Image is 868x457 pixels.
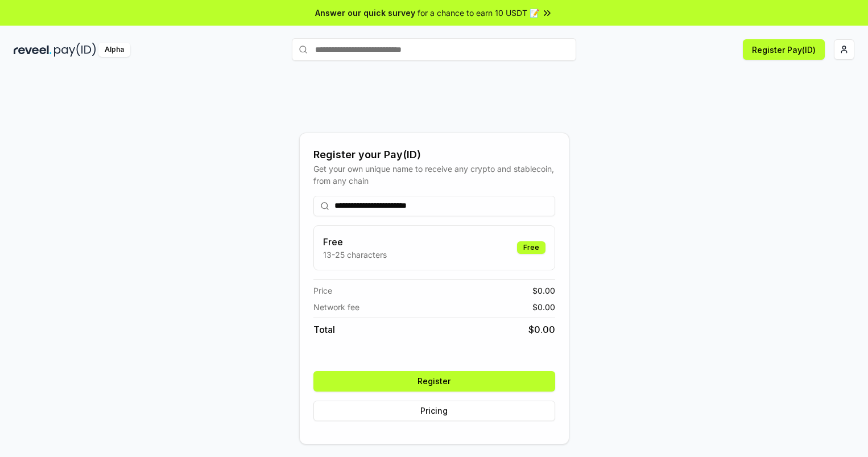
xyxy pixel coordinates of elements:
[528,323,555,336] span: $ 0.00
[14,43,52,57] img: reveel_dark
[313,371,555,392] button: Register
[313,401,555,421] button: Pricing
[54,43,96,57] img: pay_id
[315,7,415,19] span: Answer our quick survey
[313,163,555,187] div: Get your own unique name to receive any crypto and stablecoin, from any chain
[418,7,539,19] span: for a chance to earn 10 USDT 📝
[313,285,332,297] span: Price
[98,43,130,57] div: Alpha
[517,241,545,254] div: Free
[313,147,555,163] div: Register your Pay(ID)
[743,39,825,60] button: Register Pay(ID)
[323,249,387,261] p: 13-25 characters
[323,235,387,249] h3: Free
[313,301,359,313] span: Network fee
[532,301,555,313] span: $ 0.00
[532,285,555,297] span: $ 0.00
[313,323,335,336] span: Total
